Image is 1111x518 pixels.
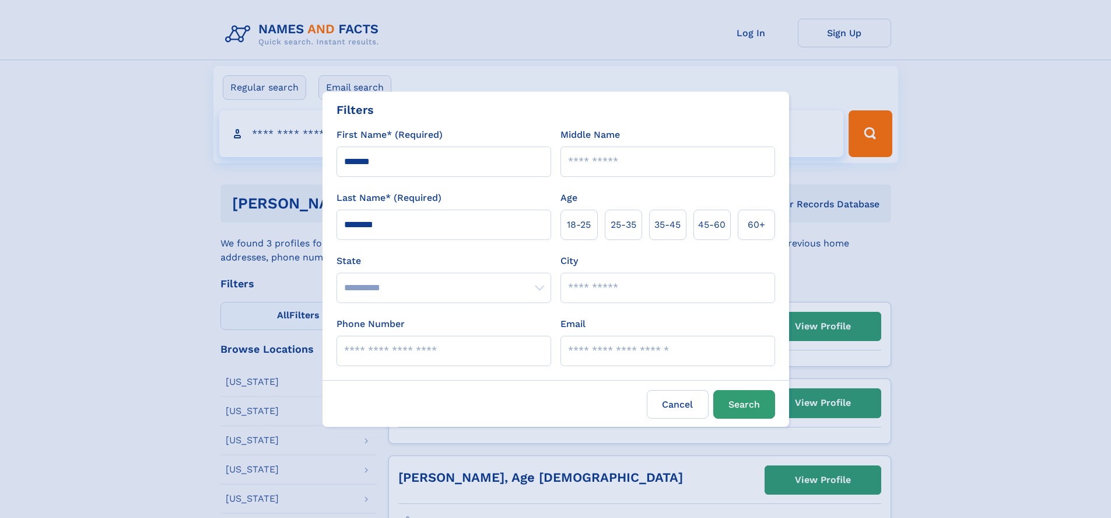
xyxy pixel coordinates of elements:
[654,218,681,232] span: 35‑45
[698,218,726,232] span: 45‑60
[560,128,620,142] label: Middle Name
[611,218,636,232] span: 25‑35
[567,218,591,232] span: 18‑25
[647,390,709,419] label: Cancel
[337,317,405,331] label: Phone Number
[560,254,578,268] label: City
[748,218,765,232] span: 60+
[713,390,775,419] button: Search
[337,128,443,142] label: First Name* (Required)
[337,254,551,268] label: State
[560,317,586,331] label: Email
[337,101,374,119] div: Filters
[337,191,441,205] label: Last Name* (Required)
[560,191,577,205] label: Age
